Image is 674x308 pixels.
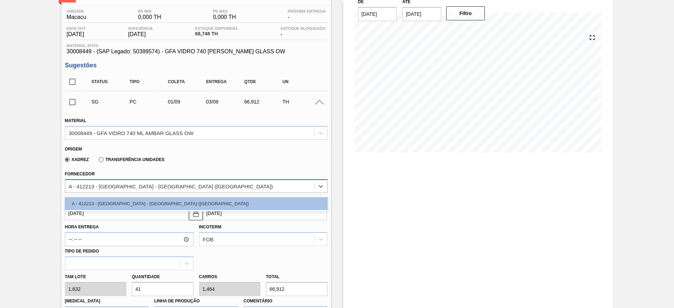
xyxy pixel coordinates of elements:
[65,272,126,282] label: Tam lote
[203,236,214,242] div: FOB
[67,43,326,48] span: Material ativo
[90,79,132,84] div: Status
[244,296,328,306] label: Comentário
[446,6,485,20] button: Filtro
[128,31,153,38] span: [DATE]
[204,99,247,105] div: 03/09/2025
[286,9,328,20] div: -
[132,274,160,279] label: Quantidade
[65,206,189,220] input: dd/mm/yyyy
[65,299,100,303] label: [MEDICAL_DATA]
[128,79,170,84] div: Tipo
[279,26,327,38] div: -
[90,99,132,105] div: Sugestão Criada
[67,9,86,13] span: Unidade
[166,99,209,105] div: 01/09/2025
[67,26,86,31] span: Data out
[128,99,170,105] div: Pedido de Compra
[204,79,247,84] div: Entrega
[189,206,203,220] button: locked
[195,31,238,36] span: 68,748 TH
[281,79,323,84] div: UN
[166,79,209,84] div: Coleta
[266,274,280,279] label: Total
[65,222,193,232] label: Hora Entrega
[65,197,328,210] div: A - 412213 - [GEOGRAPHIC_DATA] - [GEOGRAPHIC_DATA] ([GEOGRAPHIC_DATA])
[243,79,285,84] div: Qtde
[67,14,86,20] span: Macacu
[67,31,86,38] span: [DATE]
[67,48,326,55] span: 30008449 - (SAP Legado: 50389574) - GFA VIDRO 740 [PERSON_NAME] GLASS OW
[281,99,323,105] div: TH
[402,7,441,21] input: dd/mm/yyyy
[199,225,222,229] label: Incoterm
[213,14,236,20] span: 0,000 TH
[99,157,164,162] label: Transferência Unidades
[65,249,99,254] label: Tipo de pedido
[288,9,326,13] span: Próxima Entrega
[154,299,200,303] label: Linha de Produção
[138,14,161,20] span: 0,000 TH
[65,147,82,152] label: Origem
[69,183,273,189] div: A - 412213 - [GEOGRAPHIC_DATA] - [GEOGRAPHIC_DATA] ([GEOGRAPHIC_DATA])
[280,26,325,31] span: Estoque Bloqueado
[65,157,89,162] label: Xadrez
[195,26,238,31] span: Estoque Disponível
[358,7,397,21] input: dd/mm/yyyy
[203,206,327,220] input: dd/mm/yyyy
[243,99,285,105] div: 66,912
[65,118,86,123] label: Material
[65,172,95,176] label: Fornecedor
[65,62,328,69] h3: Sugestões
[69,130,193,136] div: 30008449 - GFA VIDRO 740 ML AMBAR GLASS OW
[192,209,200,217] img: locked
[213,9,236,13] span: PE MAX
[128,26,153,31] span: Suficiência
[199,274,217,279] label: Carros
[138,9,161,13] span: PE MIN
